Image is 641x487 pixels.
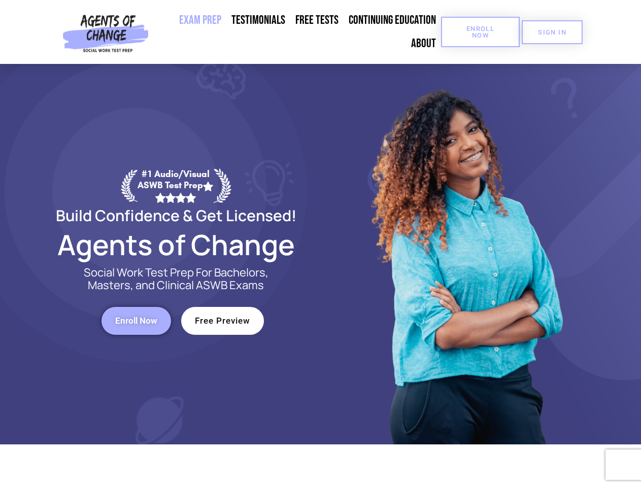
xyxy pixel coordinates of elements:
a: Exam Prep [174,9,226,32]
a: About [406,32,441,55]
a: Free Preview [181,307,264,335]
div: #1 Audio/Visual ASWB Test Prep [138,168,214,202]
p: Social Work Test Prep For Bachelors, Masters, and Clinical ASWB Exams [72,266,280,292]
span: Enroll Now [115,317,157,325]
a: Free Tests [290,9,344,32]
a: Continuing Education [344,9,441,32]
a: Enroll Now [102,307,171,335]
nav: Menu [153,9,441,55]
h2: Build Confidence & Get Licensed! [31,208,321,223]
h2: Agents of Change [31,233,321,256]
span: SIGN IN [538,29,566,36]
span: Free Preview [195,317,250,325]
a: SIGN IN [522,20,583,44]
a: Enroll Now [441,17,520,47]
span: Enroll Now [457,25,503,39]
a: Testimonials [226,9,290,32]
img: Website Image 1 (1) [364,64,567,444]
